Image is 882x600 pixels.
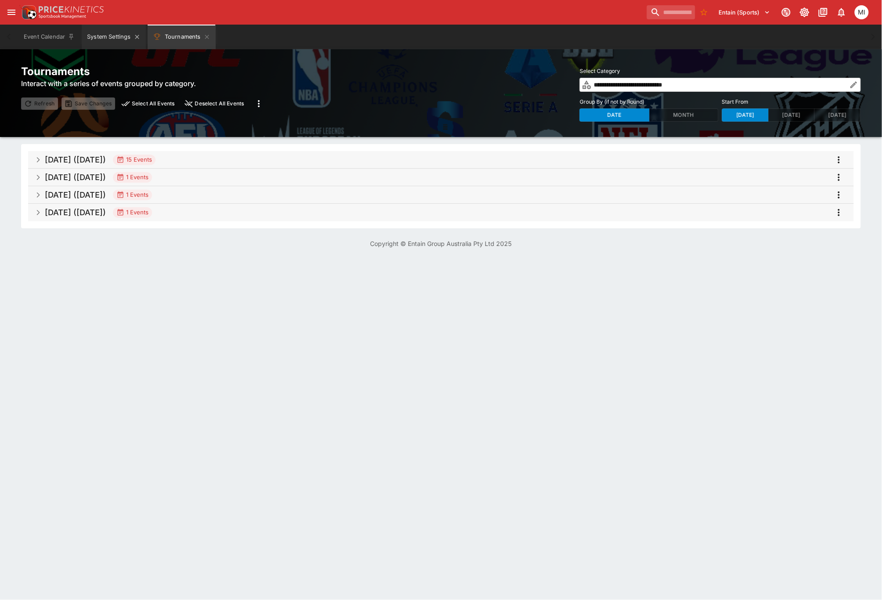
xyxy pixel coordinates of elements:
[768,108,815,122] button: [DATE]
[831,187,847,203] button: more
[28,186,854,204] button: [DATE] ([DATE])1 Eventsmore
[39,6,104,13] img: PriceKinetics
[852,3,871,22] button: michael.wilczynski
[19,4,37,21] img: PriceKinetics Logo
[116,173,149,182] div: 1 Events
[21,65,267,78] h2: Tournaments
[722,108,769,122] button: [DATE]
[45,207,106,217] h5: [DATE] ([DATE])
[831,205,847,220] button: more
[647,5,695,19] input: search
[45,155,106,165] h5: [DATE] ([DATE])
[116,191,149,199] div: 1 Events
[251,96,267,112] button: more
[649,108,719,122] button: Month
[28,204,854,221] button: [DATE] ([DATE])1 Eventsmore
[831,152,847,168] button: more
[714,5,776,19] button: Select Tenant
[778,4,794,20] button: Connected to PK
[580,95,719,108] label: Group By (if not by Round)
[82,25,145,49] button: System Settings
[119,98,178,110] button: preview
[116,208,149,217] div: 1 Events
[21,78,267,89] h6: Interact with a series of events grouped by category.
[580,108,650,122] button: Date
[148,25,216,49] button: Tournaments
[814,108,861,122] button: [DATE]
[855,5,869,19] div: michael.wilczynski
[116,155,152,164] div: 15 Events
[722,95,861,108] label: Start From
[45,172,106,182] h5: [DATE] ([DATE])
[580,108,719,122] div: Group By (if not by Round)
[722,108,861,122] div: Start From
[834,4,849,20] button: Notifications
[45,190,106,200] h5: [DATE] ([DATE])
[181,98,247,110] button: close
[4,4,19,20] button: open drawer
[580,65,861,78] label: Select Category
[697,5,711,19] button: No Bookmarks
[28,169,854,186] button: [DATE] ([DATE])1 Eventsmore
[797,4,813,20] button: Toggle light/dark mode
[815,4,831,20] button: Documentation
[831,170,847,185] button: more
[28,151,854,169] button: [DATE] ([DATE])15 Eventsmore
[39,14,86,18] img: Sportsbook Management
[18,25,80,49] button: Event Calendar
